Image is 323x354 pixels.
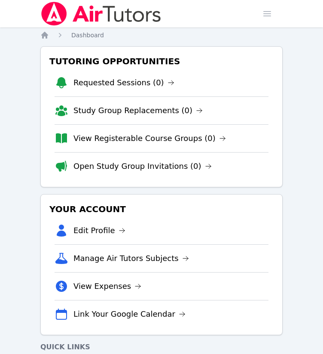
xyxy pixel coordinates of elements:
a: Study Group Replacements (0) [73,105,203,117]
a: Manage Air Tutors Subjects [73,252,189,264]
h3: Your Account [48,201,275,217]
a: View Expenses [73,280,141,292]
a: View Registerable Course Groups (0) [73,132,226,144]
nav: Breadcrumb [40,31,283,39]
h3: Tutoring Opportunities [48,54,275,69]
span: Dashboard [71,32,104,39]
a: Open Study Group Invitations (0) [73,160,212,172]
a: Edit Profile [73,225,125,237]
a: Requested Sessions (0) [73,77,174,89]
h4: Quick Links [40,342,283,352]
img: Air Tutors [40,2,162,26]
a: Dashboard [71,31,104,39]
a: Link Your Google Calendar [73,308,186,320]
